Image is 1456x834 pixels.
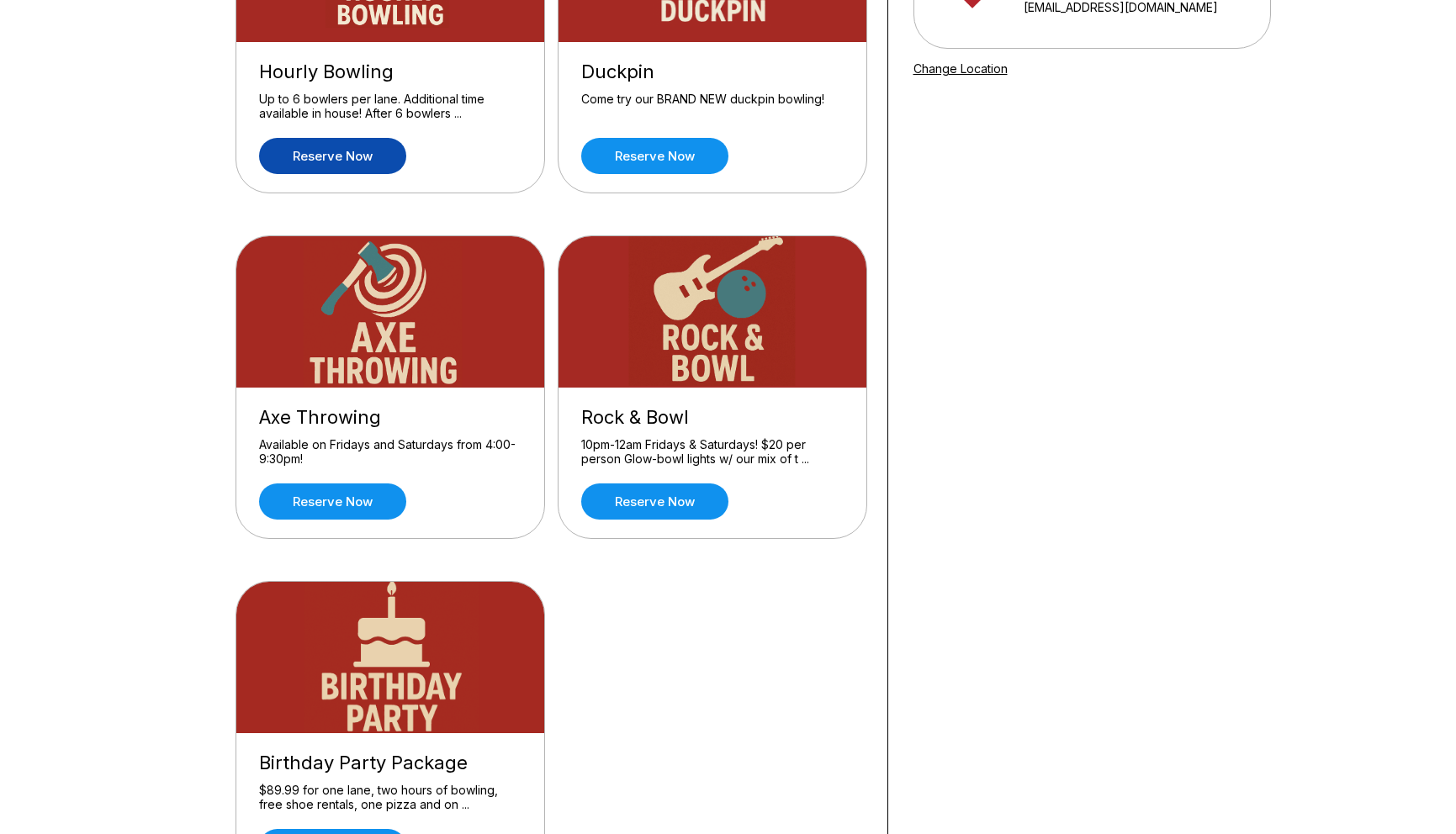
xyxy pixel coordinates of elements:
[259,92,522,121] div: Up to 6 bowlers per lane. Additional time available in house! After 6 bowlers ...
[581,61,844,83] div: Duckpin
[581,406,844,429] div: Rock & Bowl
[236,236,546,388] img: Axe Throwing
[581,483,728,520] a: Reserve now
[259,437,522,467] div: Available on Fridays and Saturdays from 4:00-9:30pm!
[259,406,522,429] div: Axe Throwing
[236,582,546,733] img: Birthday Party Package
[559,236,868,388] img: Rock & Bowl
[259,783,522,812] div: $89.99 for one lane, two hours of bowling, free shoe rentals, one pizza and on ...
[259,483,406,520] a: Reserve now
[259,752,522,774] div: Birthday Party Package
[581,437,844,467] div: 10pm-12am Fridays & Saturdays! $20 per person Glow-bowl lights w/ our mix of t ...
[259,61,522,83] div: Hourly Bowling
[581,138,728,174] a: Reserve now
[259,138,406,174] a: Reserve now
[913,61,1008,76] a: Change Location
[581,92,844,121] div: Come try our BRAND NEW duckpin bowling!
